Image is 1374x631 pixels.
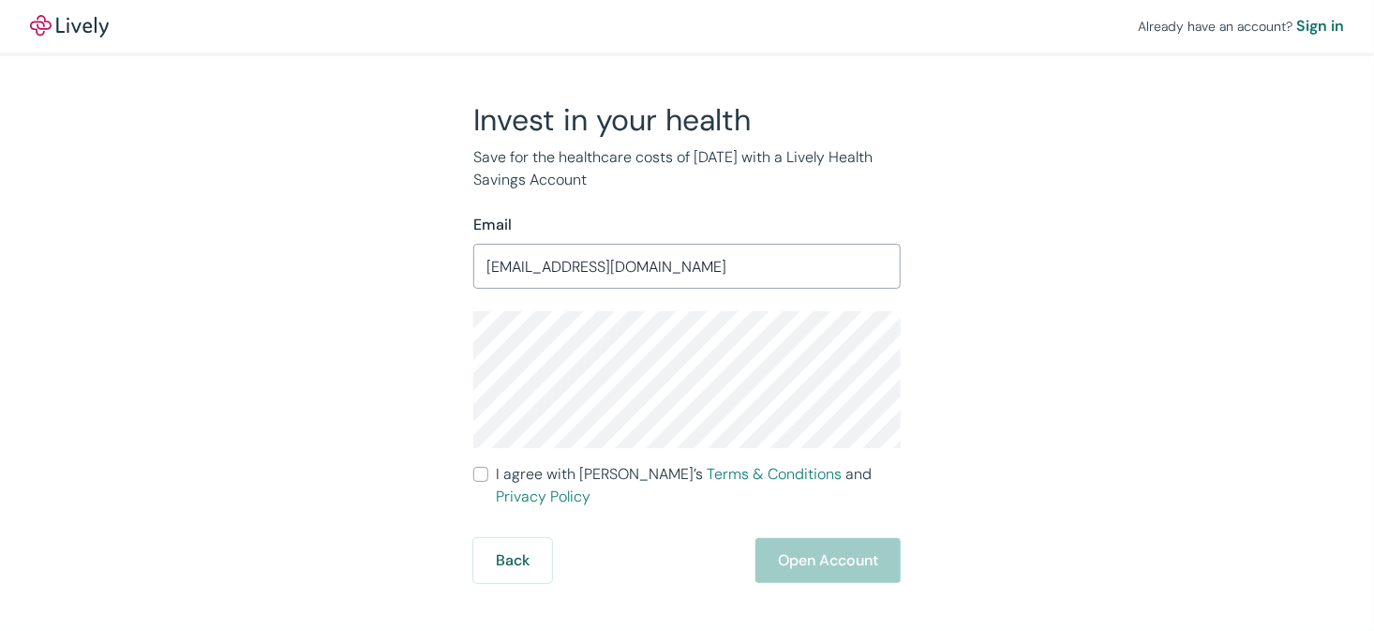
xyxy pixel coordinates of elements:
button: Back [473,538,552,583]
a: Terms & Conditions [707,464,842,484]
a: Sign in [1296,15,1344,38]
span: I agree with [PERSON_NAME]’s and [496,463,901,508]
div: Already have an account? [1138,15,1344,38]
img: Lively [30,15,109,38]
label: Email [473,214,512,236]
a: Privacy Policy [496,487,590,506]
h2: Invest in your health [473,101,901,139]
a: LivelyLively [30,15,109,38]
p: Save for the healthcare costs of [DATE] with a Lively Health Savings Account [473,146,901,191]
